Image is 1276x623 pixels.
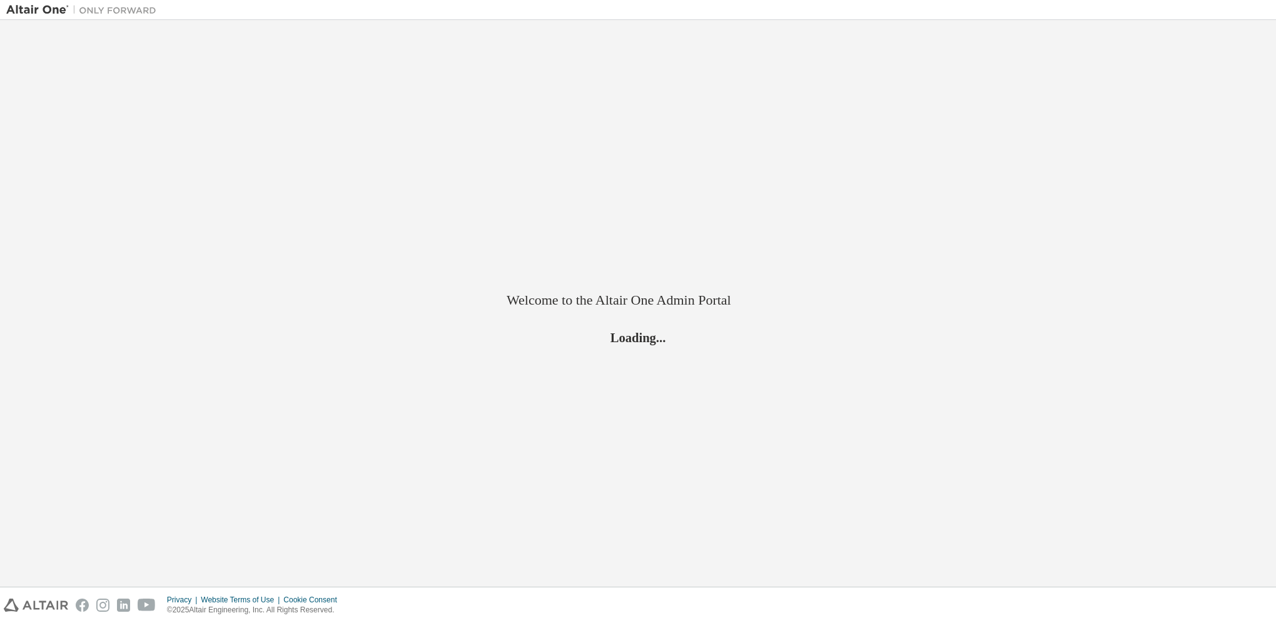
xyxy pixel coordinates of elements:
[507,330,769,346] h2: Loading...
[507,291,769,309] h2: Welcome to the Altair One Admin Portal
[201,595,283,605] div: Website Terms of Use
[117,599,130,612] img: linkedin.svg
[76,599,89,612] img: facebook.svg
[96,599,109,612] img: instagram.svg
[4,599,68,612] img: altair_logo.svg
[167,605,345,615] p: © 2025 Altair Engineering, Inc. All Rights Reserved.
[283,595,344,605] div: Cookie Consent
[138,599,156,612] img: youtube.svg
[167,595,201,605] div: Privacy
[6,4,163,16] img: Altair One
